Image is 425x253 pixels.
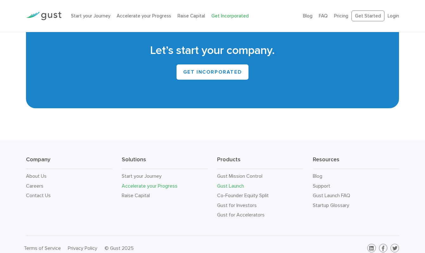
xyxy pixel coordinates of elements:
[319,13,328,19] a: FAQ
[122,192,150,198] a: Raise Capital
[313,173,322,179] a: Blog
[313,183,330,189] a: Support
[217,173,262,179] a: Gust Mission Control
[217,183,244,189] a: Gust Launch
[105,244,208,253] div: © Gust 2025
[122,173,162,179] a: Start your Journey
[71,13,110,19] a: Start your Journey
[217,192,269,198] a: Co-Founder Equity Split
[313,192,350,198] a: Gust Launch FAQ
[24,245,61,251] a: Terms of Service
[217,156,303,169] h3: Products
[211,13,249,19] a: Get Incorporated
[26,12,61,20] img: Gust Logo
[26,173,47,179] a: About Us
[26,192,51,198] a: Contact Us
[388,13,399,19] a: Login
[68,245,97,251] a: Privacy Policy
[122,156,208,169] h3: Solutions
[117,13,171,19] a: Accelerate your Progress
[351,10,384,22] a: Get Started
[35,43,390,58] h2: Let’s start your company.
[334,13,348,19] a: Pricing
[303,13,312,19] a: Blog
[177,64,249,80] a: Get INCORPORATED
[313,202,349,208] a: Startup Glossary
[217,202,257,208] a: Gust for Investors
[177,13,205,19] a: Raise Capital
[26,156,112,169] h3: Company
[313,156,399,169] h3: Resources
[122,183,177,189] a: Accelerate your Progress
[217,212,265,218] a: Gust for Accelerators
[26,183,43,189] a: Careers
